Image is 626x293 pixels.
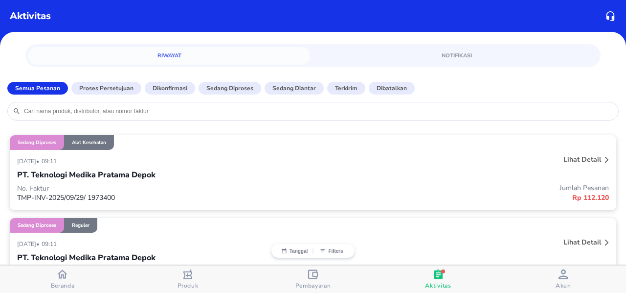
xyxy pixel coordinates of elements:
p: Sedang diproses [206,84,253,93]
p: Dibatalkan [377,84,407,93]
p: Lihat detail [563,155,601,164]
p: PT. Teknologi Medika Pratama Depok [17,252,156,264]
span: Beranda [51,282,75,290]
button: Dibatalkan [369,82,415,95]
p: Aktivitas [10,9,51,24]
p: [DATE] • [17,240,42,248]
button: Sedang diantar [265,82,324,95]
a: Riwayat [28,47,310,65]
p: 09:11 [42,240,59,248]
button: Semua Pesanan [7,82,68,95]
span: Riwayat [34,51,304,60]
p: Proses Persetujuan [79,84,134,93]
button: Aktivitas [376,266,501,293]
input: Cari nama produk, distributor, atau nomor faktur [23,107,613,115]
span: Akun [556,282,571,290]
span: Aktivitas [425,282,451,290]
a: Notifikasi [316,47,598,65]
p: Sedang diantar [272,84,316,93]
span: Pembayaran [295,282,331,290]
span: Produk [178,282,199,290]
p: Alat Kesehatan [72,139,106,146]
p: No. Faktur [17,184,313,193]
p: Terkirim [335,84,358,93]
p: Reguler [72,222,89,229]
button: Tanggal [276,248,313,254]
button: Pembayaran [250,266,376,293]
button: Produk [125,266,250,293]
button: Akun [501,266,626,293]
p: 09:11 [42,157,59,165]
p: Semua Pesanan [15,84,60,93]
button: Dikonfirmasi [145,82,195,95]
p: TMP-INV-2025/09/29/ 1973400 [17,193,313,202]
div: simple tabs [25,44,601,65]
button: Filters [313,248,350,254]
p: PT. Teknologi Medika Pratama Depok [17,169,156,181]
button: Sedang diproses [199,82,261,95]
p: Lihat detail [563,238,601,247]
p: Rp 112.120 [313,193,609,203]
button: Terkirim [327,82,365,95]
button: Proses Persetujuan [71,82,141,95]
p: Sedang diproses [18,139,56,146]
span: Notifikasi [322,51,592,60]
p: Dikonfirmasi [153,84,187,93]
p: Sedang diproses [18,222,56,229]
p: [DATE] • [17,157,42,165]
p: Jumlah Pesanan [313,183,609,193]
